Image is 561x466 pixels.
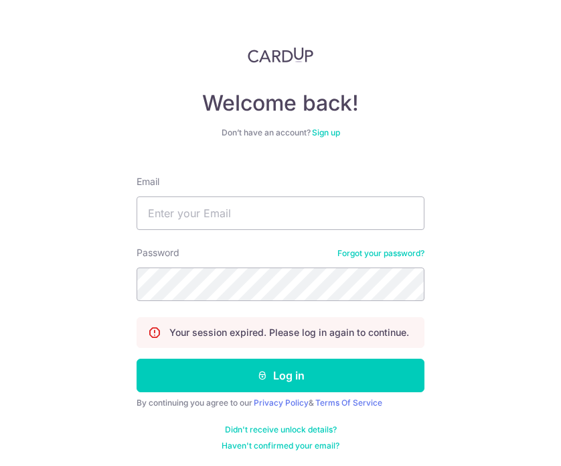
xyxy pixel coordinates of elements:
a: Sign up [312,127,340,137]
a: Terms Of Service [315,398,382,408]
input: Enter your Email [137,196,424,230]
div: Don’t have an account? [137,127,424,138]
img: CardUp Logo [248,47,313,63]
a: Forgot your password? [337,248,424,259]
label: Email [137,175,159,188]
p: Your session expired. Please log in again to continue. [169,326,409,339]
a: Didn't receive unlock details? [225,424,337,435]
label: Password [137,246,179,259]
div: By continuing you agree to our & [137,398,424,408]
a: Privacy Policy [254,398,309,408]
button: Log in [137,359,424,392]
a: Haven't confirmed your email? [222,441,339,451]
h4: Welcome back! [137,90,424,117]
